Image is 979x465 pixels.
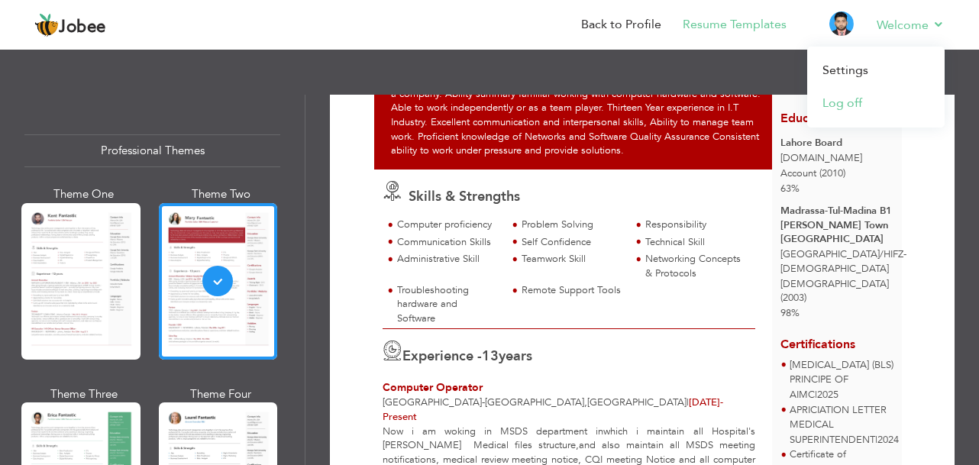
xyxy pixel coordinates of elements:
span: | [815,388,817,402]
div: Computer proficiency [397,218,498,232]
div: Networking Concepts & Protocols [645,252,746,280]
span: - [720,396,723,409]
span: / [880,247,884,261]
span: [DATE] [689,396,723,409]
span: 03234162800 [780,83,839,97]
img: Profile Img [829,11,854,36]
a: Jobee [34,13,106,37]
span: - [482,396,485,409]
span: Present [383,396,723,424]
span: , [584,396,587,409]
span: Education [780,110,838,127]
span: [DEMOGRAPHIC_DATA] [780,277,889,291]
label: years [482,347,532,367]
div: Professional Themes [24,134,280,167]
span: [GEOGRAPHIC_DATA] [485,396,584,409]
div: Troubleshooting hardware and Software [397,283,498,326]
div: Theme One [24,186,144,202]
span: 98% [780,306,800,320]
p: PRINCIPE OF AIMC 2025 [790,373,893,403]
span: | [687,396,689,409]
div: Madrassa-Tul-Madina B1 [PERSON_NAME] Town [GEOGRAPHIC_DATA] [780,204,893,247]
span: 63% [780,182,800,195]
div: Theme Two [162,186,281,202]
span: [GEOGRAPHIC_DATA] HIFZ-[DEMOGRAPHIC_DATA] [780,247,906,276]
a: Log off [807,87,945,120]
span: | [875,433,877,447]
div: Theme Four [162,386,281,402]
span: (2003) [780,291,806,305]
p: MEDICAL SUPERINTENDENT 2024 [790,418,899,448]
span: [GEOGRAPHIC_DATA] [383,396,482,409]
span: Skills & Strengths [409,187,520,206]
div: Theme Three [24,386,144,402]
div: Teamwork Skill [522,252,622,266]
span: Experience - [402,347,482,366]
a: Settings [807,54,945,87]
span: (2010) [819,166,845,180]
div: Lahore Board [780,136,893,150]
span: [DOMAIN_NAME] [780,151,862,165]
span: Account [780,166,816,180]
a: Back to Profile [581,16,661,34]
img: jobee.io [34,13,59,37]
span: [GEOGRAPHIC_DATA] [587,396,687,409]
a: Resume Templates [683,16,787,34]
div: Self Confidence [522,235,622,250]
span: Jobee [59,19,106,36]
span: APRICIATION LETTER [790,403,887,417]
a: Welcome [877,16,945,34]
div: Remote Support Tools [522,283,622,298]
div: Responsibility [645,218,746,232]
span: 13 [482,347,499,366]
div: Communication Skills [397,235,498,250]
div: Technical Skill [645,235,746,250]
span: Certifications [780,325,855,354]
div: Problem Solving [522,218,622,232]
div: Administrative Skill [397,252,498,266]
div: To secure a position where I can use my skills. Also to continue learn and grow with a company. A... [374,61,781,169]
span: Computer Operator [383,380,483,395]
span: [MEDICAL_DATA] (BLS) [790,358,893,372]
